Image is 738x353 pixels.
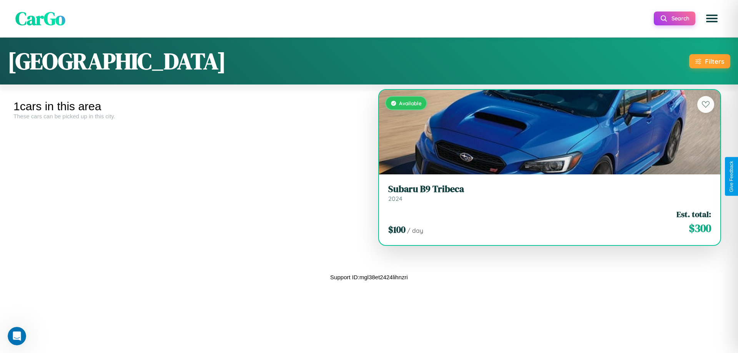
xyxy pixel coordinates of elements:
[13,100,363,113] div: 1 cars in this area
[729,161,734,192] div: Give Feedback
[701,8,723,29] button: Open menu
[13,113,363,119] div: These cars can be picked up in this city.
[15,6,65,31] span: CarGo
[388,184,711,202] a: Subaru B9 Tribeca2024
[388,184,711,195] h3: Subaru B9 Tribeca
[676,209,711,220] span: Est. total:
[654,12,695,25] button: Search
[672,15,689,22] span: Search
[399,100,422,106] span: Available
[388,223,406,236] span: $ 100
[8,45,226,77] h1: [GEOGRAPHIC_DATA]
[705,57,724,65] div: Filters
[330,272,408,282] p: Support ID: mgl38et2424lihnzri
[407,227,423,234] span: / day
[8,327,26,345] iframe: Intercom live chat
[689,54,730,68] button: Filters
[388,195,402,202] span: 2024
[689,220,711,236] span: $ 300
